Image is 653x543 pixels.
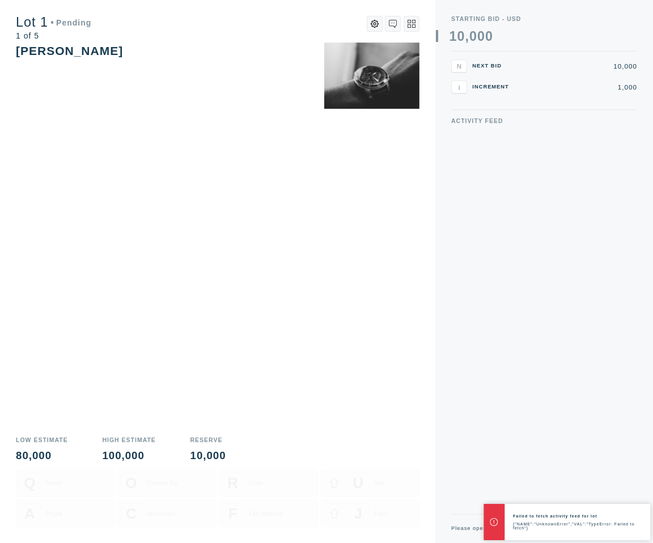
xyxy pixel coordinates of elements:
div: [PERSON_NAME] [16,44,123,57]
button: N [451,60,467,73]
div: Lot 1 [16,16,91,29]
div: Low Estimate [16,437,68,443]
div: 0 [477,30,485,43]
div: Please open the lot when ready [451,526,542,531]
span: I [458,83,460,91]
div: 1 [450,30,457,43]
div: 0 [457,30,465,43]
div: 1 of 5 [16,32,91,40]
div: 1,000 [518,84,637,91]
div: 0 [485,30,493,43]
div: 80,000 [16,451,68,461]
div: Pending [51,19,92,27]
div: 0 [469,30,477,43]
h2: Failed to fetch activity feed for lot [513,514,650,518]
div: Increment [472,84,512,90]
div: 100,000 [102,451,155,461]
div: High Estimate [102,437,155,443]
div: Activity Feed [451,118,637,124]
div: Reserve [190,437,226,443]
div: , [465,30,469,162]
div: Starting Bid - USD [451,16,637,22]
span: N [457,62,461,70]
div: 10,000 [518,63,637,70]
div: 10,000 [190,451,226,461]
button: I [451,80,467,94]
div: Next Bid [472,63,512,69]
p: {"NAME":"UnknownError","VAL":"TypeError: Failed to fetch"} [513,522,650,530]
